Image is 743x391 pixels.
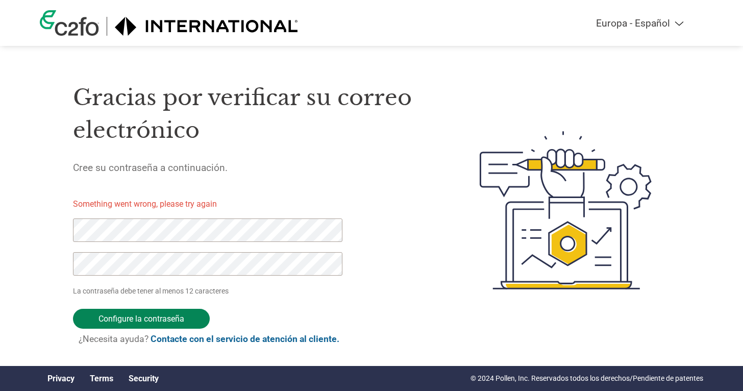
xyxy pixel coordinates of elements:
[73,198,360,210] p: Something went wrong, please try again
[129,374,159,383] a: Security
[79,334,339,344] span: ¿Necesita ayuda?
[90,374,113,383] a: Terms
[151,334,339,344] a: Contacte con el servicio de atención al cliente.
[47,374,75,383] a: Privacy
[115,17,299,36] img: International Motors, LLC.
[73,81,431,147] h1: Gracias por verificar su correo electrónico
[73,162,431,174] h5: Cree su contraseña a continuación.
[40,10,99,36] img: c2fo logo
[73,286,345,297] p: La contraseña debe tener al menos 12 caracteres
[73,309,210,329] input: Configure la contraseña
[470,373,703,384] p: © 2024 Pollen, Inc. Reservados todos los derechos/Pendiente de patentes
[461,66,671,354] img: create-password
